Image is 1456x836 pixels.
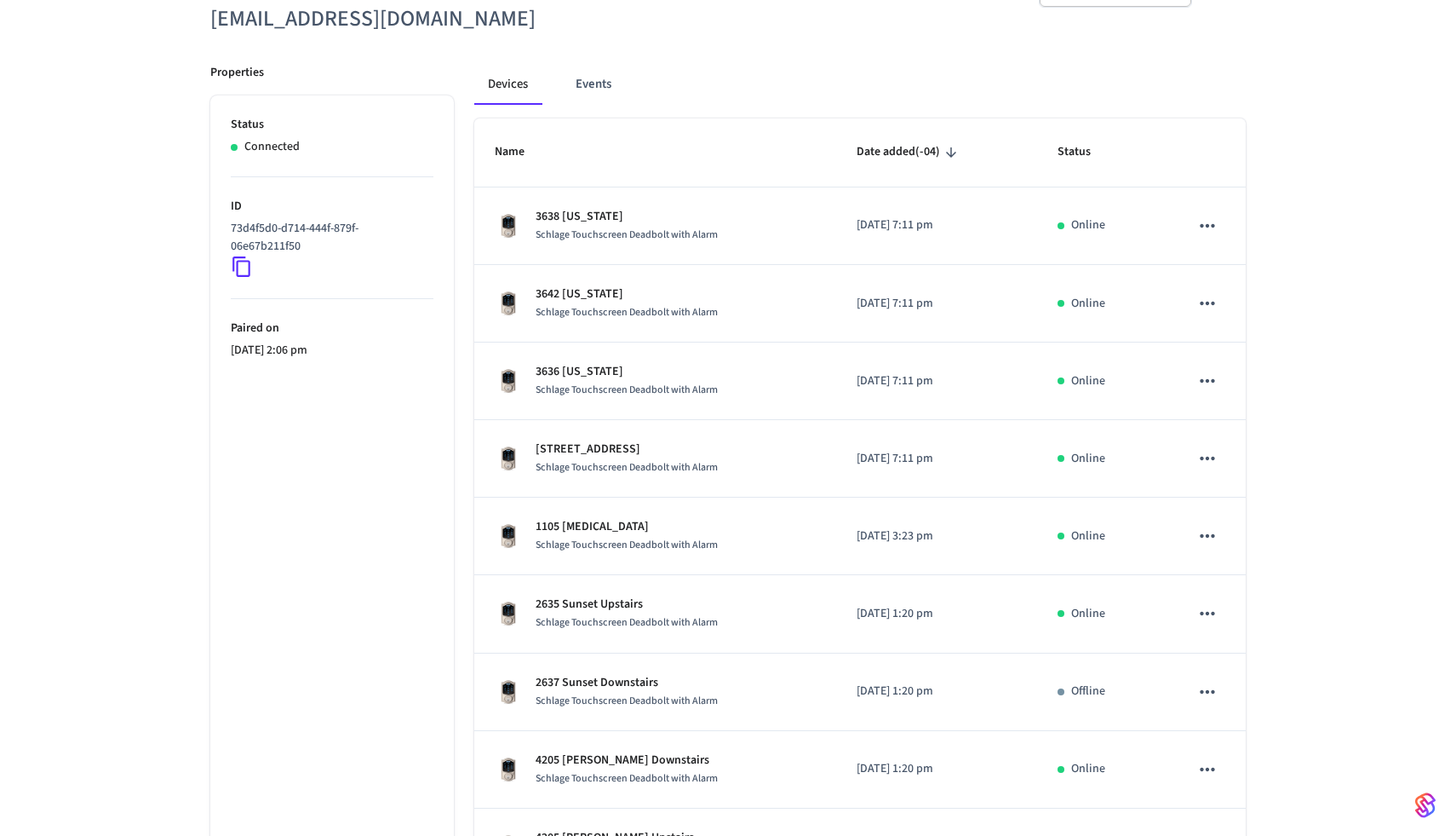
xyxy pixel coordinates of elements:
p: 2637 Sunset Downstairs [536,674,718,692]
p: [DATE] 3:23 pm [857,528,1017,545]
p: [DATE] 7:11 pm [857,295,1017,313]
div: connected account tabs [474,64,1246,105]
p: Online [1071,528,1105,545]
p: [DATE] 1:20 pm [857,683,1017,701]
img: SeamLogoGradient.69752ec5.svg [1415,792,1436,819]
span: Schlage Touchscreen Deadbolt with Alarm [536,305,718,320]
p: [DATE] 7:11 pm [857,450,1017,468]
span: Name [495,139,547,165]
p: Online [1071,605,1105,623]
span: Schlage Touchscreen Deadbolt with Alarm [536,615,718,630]
img: Schlage Sense Smart Deadbolt with Camelot Trim, Front [495,445,522,472]
p: Paired on [231,320,433,337]
p: Online [1071,295,1105,313]
p: 2635 Sunset Upstairs [536,596,718,614]
span: Schlage Touchscreen Deadbolt with Alarm [536,771,718,786]
img: Schlage Sense Smart Deadbolt with Camelot Trim, Front [495,600,522,627]
span: Schlage Touchscreen Deadbolt with Alarm [536,538,718,552]
p: Online [1071,372,1105,390]
p: 4205 [PERSON_NAME] Downstairs [536,752,718,770]
p: 3636 [US_STATE] [536,363,718,381]
span: Schlage Touchscreen Deadbolt with Alarm [536,460,718,475]
p: Offline [1071,683,1105,701]
p: Online [1071,216,1105,234]
p: [DATE] 2:06 pm [231,342,433,360]
span: Schlage Touchscreen Deadbolt with Alarm [536,694,718,708]
h6: [EMAIL_ADDRESS][DOMAIN_NAME] [210,2,718,37]
p: [STREET_ADDRESS] [536,441,718,458]
p: ID [231,198,433,216]
button: Devices [474,64,542,105]
p: Online [1071,760,1105,778]
span: Schlage Touchscreen Deadbolt with Alarm [536,383,718,397]
p: [DATE] 7:11 pm [857,372,1017,390]
img: Schlage Sense Smart Deadbolt with Camelot Trim, Front [495,756,522,783]
p: Connected [244,138,300,156]
p: [DATE] 7:11 pm [857,216,1017,234]
p: Properties [210,64,264,82]
button: Events [562,64,625,105]
span: Schlage Touchscreen Deadbolt with Alarm [536,228,718,242]
p: [DATE] 1:20 pm [857,605,1017,623]
img: Schlage Sense Smart Deadbolt with Camelot Trim, Front [495,212,522,239]
p: 3642 [US_STATE] [536,285,718,303]
p: Online [1071,450,1105,468]
img: Schlage Sense Smart Deadbolt with Camelot Trim, Front [495,367,522,395]
img: Schlage Sense Smart Deadbolt with Camelot Trim, Front [495,522,522,550]
span: Status [1058,139,1113,165]
p: 73d4f5d0-d714-444f-879f-06e67b211f50 [231,220,427,256]
img: Schlage Sense Smart Deadbolt with Camelot Trim, Front [495,678,522,706]
p: 3638 [US_STATE] [536,208,718,226]
p: 1105 [MEDICAL_DATA] [536,518,718,536]
img: Schlage Sense Smart Deadbolt with Camelot Trim, Front [495,290,522,317]
p: [DATE] 1:20 pm [857,760,1017,778]
span: Date added(-04) [857,139,962,165]
p: Status [231,116,433,134]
